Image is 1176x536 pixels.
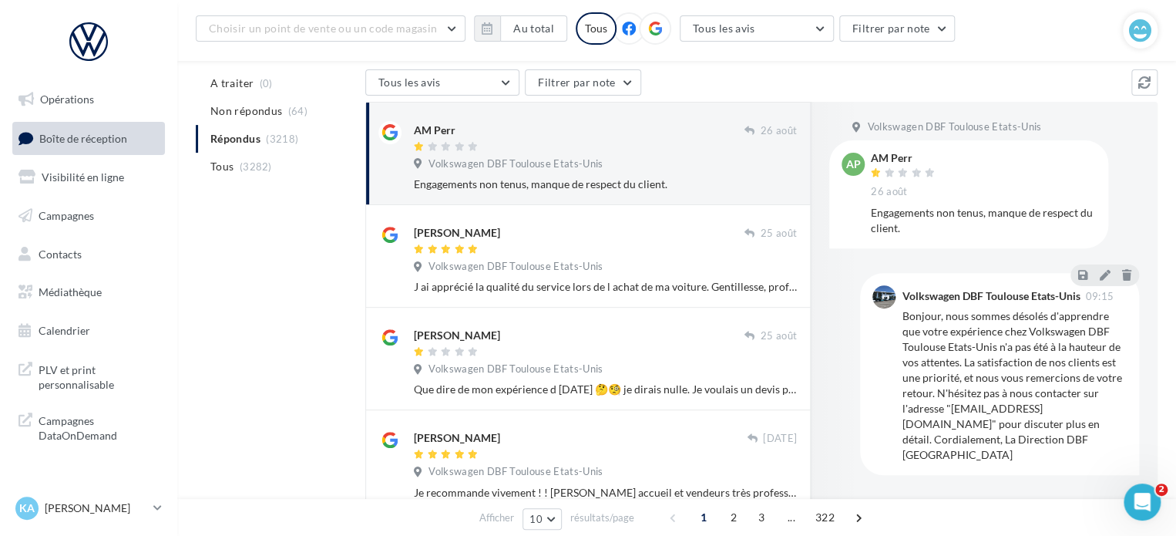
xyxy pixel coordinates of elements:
div: Je recommande vivement ! ! [PERSON_NAME] accueil et vendeurs très professionnels ! ! [414,485,797,501]
button: Filtrer par note [525,69,641,96]
span: résultats/page [570,511,634,525]
button: Au total [500,15,567,42]
span: Médiathèque [39,285,102,298]
span: 26 août [871,185,907,199]
a: Campagnes [9,200,168,232]
span: Visibilité en ligne [42,170,124,184]
div: AM Perr [414,123,455,138]
div: J ai apprécié la qualité du service lors de l achat de ma voiture. Gentillesse, professionnalisme... [414,279,797,295]
span: 10 [529,513,543,525]
span: Volkswagen DBF Toulouse Etats-Unis [867,120,1041,134]
button: Au total [474,15,567,42]
span: Calendrier [39,324,90,337]
button: 10 [522,508,562,530]
span: A traiter [210,76,254,91]
span: Volkswagen DBF Toulouse Etats-Unis [428,362,603,376]
span: 1 [691,505,716,530]
span: 2 [721,505,746,530]
button: Tous les avis [365,69,519,96]
div: Que dire de mon expérience d [DATE] 🤔🧐 je dirais nulle. Je voulais un devis pour un changement de... [414,382,797,397]
div: Engagements non tenus, manque de respect du client. [871,205,1096,236]
div: AM Perr [871,153,939,163]
div: [PERSON_NAME] [414,430,500,446]
span: Non répondus [210,103,282,119]
div: Tous [576,12,617,45]
span: Boîte de réception [39,131,127,144]
span: KA [19,501,35,516]
span: Tous [210,159,234,174]
span: Afficher [479,511,514,525]
span: Volkswagen DBF Toulouse Etats-Unis [428,260,603,274]
a: Calendrier [9,315,168,347]
span: 26 août [761,124,797,138]
a: Opérations [9,83,168,116]
a: Visibilité en ligne [9,161,168,194]
span: PLV et print personnalisable [39,359,159,393]
span: 322 [809,505,841,530]
span: (3282) [240,160,272,173]
span: 25 août [761,329,797,343]
span: Tous les avis [378,76,441,89]
span: (64) [288,105,307,117]
a: Contacts [9,238,168,271]
div: [PERSON_NAME] [414,328,500,343]
a: KA [PERSON_NAME] [12,494,165,523]
span: Choisir un point de vente ou un code magasin [209,22,437,35]
button: Choisir un point de vente ou un code magasin [196,15,465,42]
span: 2 [1155,484,1168,496]
span: Campagnes [39,209,94,222]
span: [DATE] [763,432,797,446]
button: Filtrer par note [839,15,956,42]
span: Tous les avis [693,22,755,35]
div: Bonjour, nous sommes désolés d'apprendre que votre expérience chez Volkswagen DBF Toulouse Etats-... [902,308,1127,463]
span: Volkswagen DBF Toulouse Etats-Unis [428,157,603,171]
p: [PERSON_NAME] [45,501,147,516]
span: Opérations [40,93,94,106]
span: AP [846,157,861,172]
button: Tous les avis [680,15,834,42]
a: Boîte de réception [9,122,168,155]
span: 25 août [761,227,797,241]
a: Campagnes DataOnDemand [9,404,168,450]
span: Campagnes DataOnDemand [39,410,159,443]
div: Volkswagen DBF Toulouse Etats-Unis [902,291,1080,302]
span: 3 [749,505,774,530]
span: Contacts [39,247,82,260]
span: Volkswagen DBF Toulouse Etats-Unis [428,465,603,479]
iframe: Intercom live chat [1124,484,1161,521]
div: Engagements non tenus, manque de respect du client. [414,177,797,192]
a: PLV et print personnalisable [9,353,168,399]
span: 09:15 [1085,292,1114,302]
div: [PERSON_NAME] [414,225,500,241]
span: (0) [260,77,273,89]
a: Médiathèque [9,276,168,308]
span: ... [779,505,804,530]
